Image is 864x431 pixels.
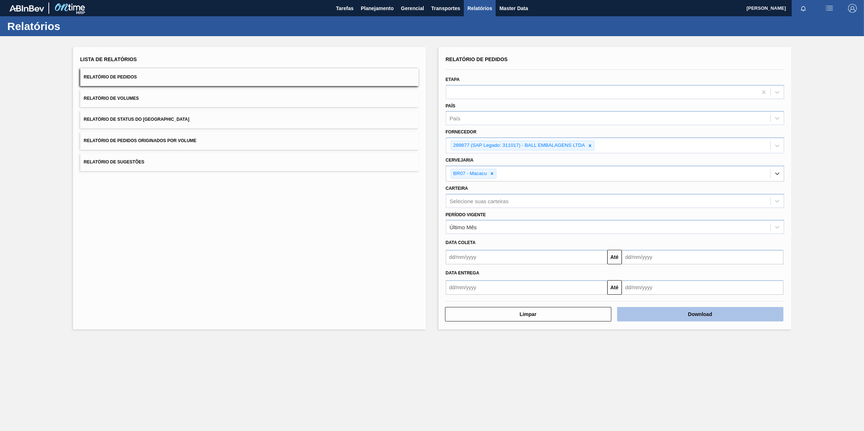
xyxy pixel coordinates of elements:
span: Relatório de Pedidos [84,74,137,80]
span: Relatório de Volumes [84,96,139,101]
span: Relatório de Sugestões [84,159,145,165]
span: Relatório de Pedidos Originados por Volume [84,138,197,143]
h1: Relatórios [7,22,136,30]
span: Relatório de Pedidos [446,56,508,62]
div: BR07 - Macacu [451,169,488,178]
label: País [446,103,455,108]
button: Relatório de Status do [GEOGRAPHIC_DATA] [80,111,419,128]
button: Relatório de Pedidos Originados por Volume [80,132,419,150]
span: Data entrega [446,270,479,276]
label: Período Vigente [446,212,486,217]
button: Até [607,250,622,264]
div: Último Mês [450,224,477,230]
button: Relatório de Sugestões [80,153,419,171]
button: Relatório de Pedidos [80,68,419,86]
span: Gerencial [401,4,424,13]
span: Transportes [431,4,460,13]
span: Master Data [499,4,528,13]
span: Data coleta [446,240,476,245]
span: Tarefas [336,4,354,13]
span: Relatórios [467,4,492,13]
label: Etapa [446,77,460,82]
span: Relatório de Status do [GEOGRAPHIC_DATA] [84,117,189,122]
input: dd/mm/yyyy [622,280,783,295]
label: Cervejaria [446,158,474,163]
input: dd/mm/yyyy [446,250,607,264]
label: Carteira [446,186,468,191]
div: Selecione suas carteiras [450,198,509,204]
button: Até [607,280,622,295]
label: Fornecedor [446,129,476,135]
div: País [450,115,461,121]
span: Planejamento [361,4,394,13]
img: Logout [848,4,857,13]
button: Notificações [792,3,815,13]
button: Relatório de Volumes [80,90,419,107]
button: Download [617,307,783,321]
span: Lista de Relatórios [80,56,137,62]
img: TNhmsLtSVTkK8tSr43FrP2fwEKptu5GPRR3wAAAABJRU5ErkJggg== [9,5,44,12]
input: dd/mm/yyyy [446,280,607,295]
img: userActions [825,4,834,13]
input: dd/mm/yyyy [622,250,783,264]
div: 289877 (SAP Legado: 311017) - BALL EMBALAGENS LTDA [451,141,586,150]
button: Limpar [445,307,611,321]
